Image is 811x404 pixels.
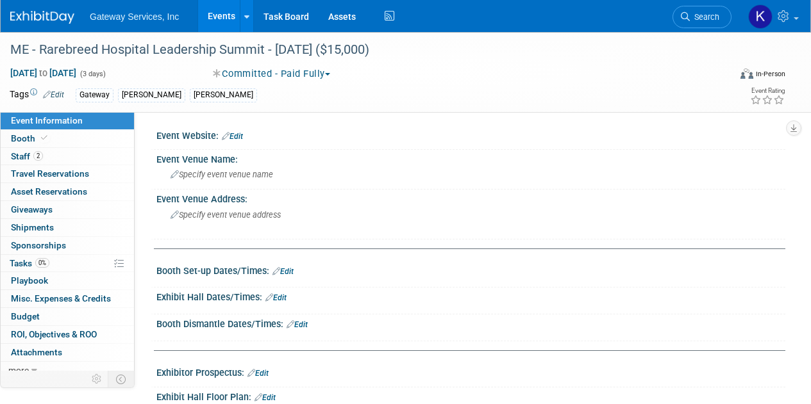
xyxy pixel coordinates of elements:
td: Tags [10,88,64,102]
img: Keith Ducharme [748,4,773,29]
a: Edit [272,267,294,276]
span: Budget [11,311,40,321]
a: Edit [43,90,64,99]
div: Exhibit Hall Floor Plan: [156,387,785,404]
img: Format-Inperson.png [740,69,753,79]
span: Specify event venue address [171,210,281,220]
a: more [1,362,134,379]
span: to [37,68,49,78]
div: Booth Dismantle Dates/Times: [156,314,785,331]
a: Edit [265,293,287,302]
a: Booth [1,130,134,147]
span: (3 days) [79,70,106,78]
a: Tasks0% [1,255,134,272]
span: Specify event venue name [171,170,273,179]
span: ROI, Objectives & ROO [11,329,97,339]
span: Shipments [11,222,54,232]
a: Edit [247,369,269,378]
img: ExhibitDay [10,11,74,24]
a: Staff2 [1,148,134,165]
a: Playbook [1,272,134,289]
span: Attachments [11,347,62,357]
div: ME - Rarebreed Hospital Leadership Summit - [DATE] ($15,000) [6,38,719,61]
a: Edit [255,393,276,402]
a: Shipments [1,219,134,236]
span: Asset Reservations [11,186,87,197]
a: Asset Reservations [1,183,134,200]
span: [DATE] [DATE] [10,67,77,79]
a: Edit [222,132,243,141]
a: Edit [287,320,308,329]
span: Giveaways [11,204,53,214]
div: Event Format [672,67,785,86]
a: Giveaways [1,201,134,218]
span: 0% [35,258,49,268]
div: Event Website: [156,126,785,143]
a: Attachments [1,344,134,361]
i: Booth reservation complete [41,134,47,141]
span: Search [690,12,719,22]
span: Sponsorships [11,240,66,250]
span: Misc. Expenses & Credits [11,293,111,303]
span: more [8,365,29,375]
div: Event Venue Name: [156,150,785,166]
a: ROI, Objectives & ROO [1,326,134,343]
td: Toggle Event Tabs [108,371,135,387]
div: Booth Set-up Dates/Times: [156,261,785,278]
span: Tasks [10,258,49,268]
a: Sponsorships [1,237,134,254]
div: [PERSON_NAME] [118,88,185,102]
div: [PERSON_NAME] [190,88,257,102]
div: Exhibitor Prospectus: [156,363,785,380]
button: Committed - Paid Fully [208,67,335,81]
a: Budget [1,308,134,325]
span: Staff [11,151,43,161]
span: Gateway Services, Inc [90,12,179,22]
span: Travel Reservations [11,168,89,179]
a: Event Information [1,112,134,129]
a: Travel Reservations [1,165,134,182]
a: Misc. Expenses & Credits [1,290,134,307]
span: Playbook [11,275,48,286]
div: Exhibit Hall Dates/Times: [156,287,785,304]
td: Personalize Event Tab Strip [86,371,108,387]
div: Gateway [76,88,113,102]
div: In-Person [755,69,785,79]
div: Event Venue Address: [156,190,785,206]
span: Booth [11,133,50,143]
span: Event Information [11,115,83,125]
div: Event Rating [750,88,785,94]
a: Search [673,6,732,28]
span: 2 [33,151,43,161]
